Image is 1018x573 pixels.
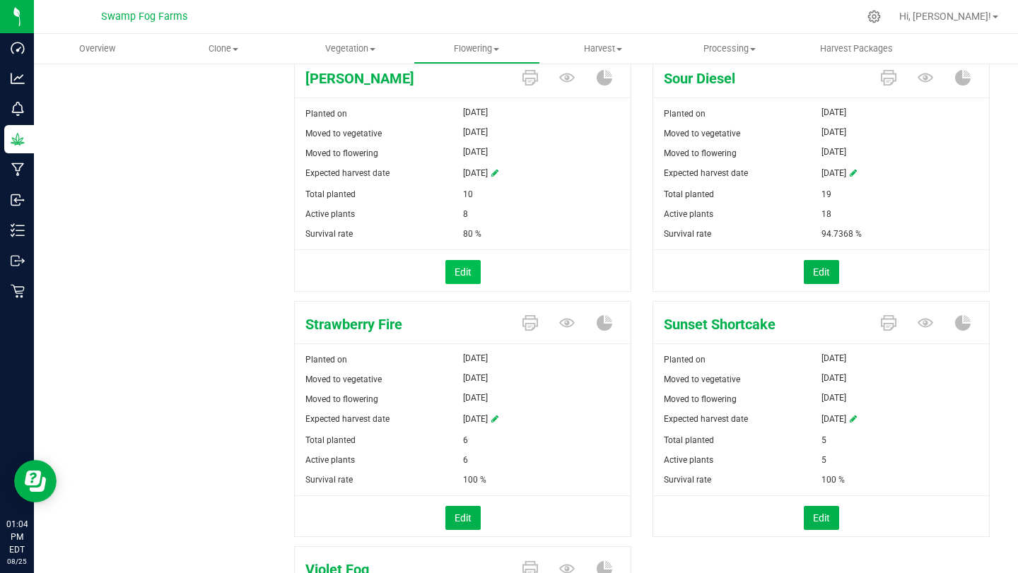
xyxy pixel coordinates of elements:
[161,42,286,55] span: Clone
[14,460,57,502] iframe: Resource center
[899,11,991,22] span: Hi, [PERSON_NAME]!
[6,518,28,556] p: 01:04 PM EDT
[305,109,347,119] span: Planted on
[295,314,512,335] span: Strawberry Fire
[667,34,793,64] a: Processing
[11,71,25,85] inline-svg: Analytics
[11,102,25,116] inline-svg: Monitoring
[463,389,488,406] span: [DATE]
[664,109,706,119] span: Planted on
[305,209,355,219] span: Active plants
[305,148,378,158] span: Moved to flowering
[287,34,414,64] a: Vegetation
[11,163,25,177] inline-svg: Manufacturing
[305,394,378,404] span: Moved to flowering
[821,450,826,470] span: 5
[541,42,666,55] span: Harvest
[664,475,711,485] span: Survival rate
[667,42,792,55] span: Processing
[664,414,748,424] span: Expected harvest date
[821,143,846,160] span: [DATE]
[34,34,160,64] a: Overview
[821,389,846,406] span: [DATE]
[463,184,473,204] span: 10
[305,355,347,365] span: Planted on
[11,254,25,268] inline-svg: Outbound
[821,370,846,386] span: [DATE]
[653,68,870,89] span: Sour Diesel
[801,42,912,55] span: Harvest Packages
[821,204,831,224] span: 18
[664,209,713,219] span: Active plants
[463,409,488,430] span: [DATE]
[821,104,846,121] span: [DATE]
[653,314,870,335] span: Sunset Shortcake
[11,284,25,298] inline-svg: Retail
[664,189,714,199] span: Total planted
[11,193,25,207] inline-svg: Inbound
[664,355,706,365] span: Planted on
[463,163,488,184] span: [DATE]
[295,68,512,89] span: Runtz
[305,374,382,384] span: Moved to vegetative
[540,34,667,64] a: Harvest
[305,455,355,465] span: Active plants
[305,475,353,485] span: Survival rate
[463,370,488,386] span: [DATE]
[305,168,390,178] span: Expected harvest date
[804,260,839,284] button: Edit
[463,224,481,244] span: 80 %
[793,34,920,64] a: Harvest Packages
[305,414,390,424] span: Expected harvest date
[821,350,846,367] span: [DATE]
[821,409,846,430] span: [DATE]
[804,506,839,530] button: Edit
[60,42,134,55] span: Overview
[463,104,488,121] span: [DATE]
[664,129,740,138] span: Moved to vegetative
[821,184,831,204] span: 19
[414,34,540,64] a: Flowering
[821,224,862,244] span: 94.7368 %
[463,450,468,470] span: 6
[11,41,25,55] inline-svg: Dashboard
[664,455,713,465] span: Active plants
[305,435,356,445] span: Total planted
[664,168,748,178] span: Expected harvest date
[6,556,28,567] p: 08/25
[821,470,845,490] span: 100 %
[865,10,883,23] div: Manage settings
[664,229,711,239] span: Survival rate
[445,506,481,530] button: Edit
[664,374,740,384] span: Moved to vegetative
[305,129,382,138] span: Moved to vegetative
[11,132,25,146] inline-svg: Grow
[463,143,488,160] span: [DATE]
[305,189,356,199] span: Total planted
[664,394,737,404] span: Moved to flowering
[463,350,488,367] span: [DATE]
[288,42,413,55] span: Vegetation
[664,148,737,158] span: Moved to flowering
[463,470,486,490] span: 100 %
[160,34,287,64] a: Clone
[821,430,826,450] span: 5
[664,435,714,445] span: Total planted
[445,260,481,284] button: Edit
[414,42,539,55] span: Flowering
[305,229,353,239] span: Survival rate
[463,430,468,450] span: 6
[11,223,25,237] inline-svg: Inventory
[821,163,846,184] span: [DATE]
[463,124,488,141] span: [DATE]
[101,11,187,23] span: Swamp Fog Farms
[821,124,846,141] span: [DATE]
[463,204,468,224] span: 8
